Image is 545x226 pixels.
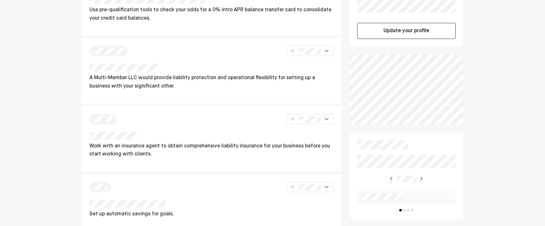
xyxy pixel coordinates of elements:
button: Update your profile [357,23,456,39]
p: Work with an insurance agent to obtain comprehensive liability insurance for your business before... [89,142,334,159]
p: A Multi-Member LLC would provide liability protection and operational flexibility for setting up ... [89,74,334,90]
p: Set up automatic savings for goals. [89,210,174,219]
p: Use pre-qualification tools to check your odds for a 0% intro APR balance transfer card to consol... [89,6,334,23]
img: right-arrow [419,176,424,181]
img: right-arrow [389,176,394,181]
